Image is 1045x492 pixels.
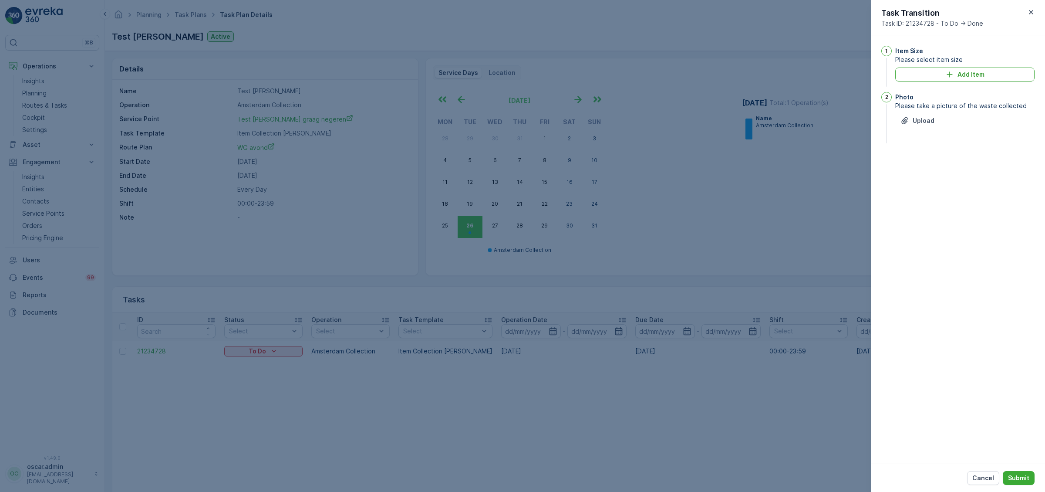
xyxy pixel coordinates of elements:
[881,46,892,56] div: 1
[895,93,914,102] p: Photo
[881,19,983,28] span: Task ID: 21234728 - To Do -> Done
[881,92,892,102] div: 2
[913,116,934,125] p: Upload
[881,7,983,19] p: Task Transition
[967,471,999,485] button: Cancel
[895,68,1035,81] button: Add Item
[895,47,923,55] p: Item Size
[895,114,940,128] button: Upload File
[972,474,994,482] p: Cancel
[1003,471,1035,485] button: Submit
[895,55,1035,64] span: Please select item size
[957,70,984,79] p: Add Item
[1008,474,1029,482] p: Submit
[895,102,1035,110] span: Please take a picture of the waste collected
